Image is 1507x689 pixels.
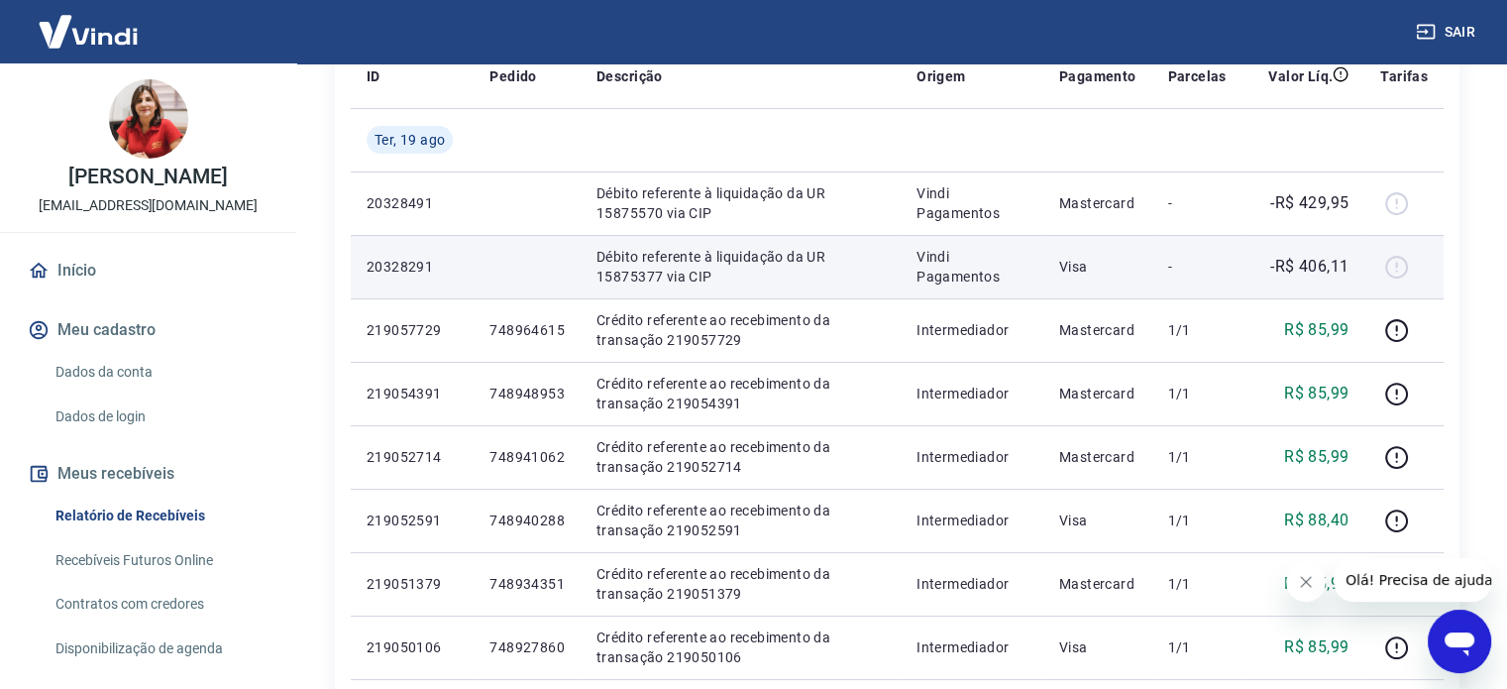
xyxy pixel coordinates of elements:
p: R$ 85,99 [1284,382,1348,405]
iframe: Fechar mensagem [1286,562,1326,602]
p: 219054391 [367,384,458,403]
p: Vindi Pagamentos [916,183,1027,223]
p: Intermediador [916,447,1027,467]
p: Pedido [489,66,536,86]
p: Crédito referente ao recebimento da transação 219052714 [596,437,885,477]
p: Crédito referente ao recebimento da transação 219054391 [596,374,885,413]
a: Contratos com credores [48,584,272,625]
a: Disponibilização de agenda [48,629,272,669]
p: R$ 85,99 [1284,318,1348,342]
p: R$ 85,99 [1284,635,1348,659]
p: R$ 88,40 [1284,509,1348,532]
p: 748940288 [489,511,565,530]
p: -R$ 429,95 [1270,191,1348,215]
p: 20328491 [367,193,458,213]
p: Mastercard [1059,193,1136,213]
p: Débito referente à liquidação da UR 15875377 via CIP [596,247,885,287]
p: Mastercard [1059,447,1136,467]
p: Intermediador [916,574,1027,594]
p: Valor Líq. [1268,66,1333,86]
a: Recebíveis Futuros Online [48,540,272,581]
p: 1/1 [1168,637,1227,657]
p: 219050106 [367,637,458,657]
p: 1/1 [1168,384,1227,403]
a: Início [24,249,272,292]
p: Intermediador [916,384,1027,403]
p: Intermediador [916,637,1027,657]
img: 4af50225-3405-46c9-bc3a-191c218455fa.jpeg [109,79,188,159]
p: [PERSON_NAME] [68,167,227,187]
p: 1/1 [1168,447,1227,467]
p: Descrição [596,66,663,86]
p: R$ 85,99 [1284,572,1348,596]
p: Crédito referente ao recebimento da transação 219052591 [596,501,885,540]
p: 748948953 [489,384,565,403]
p: Débito referente à liquidação da UR 15875570 via CIP [596,183,885,223]
p: Crédito referente ao recebimento da transação 219050106 [596,628,885,667]
img: Vindi [24,1,153,61]
p: 20328291 [367,257,458,277]
p: Origem [916,66,965,86]
p: Crédito referente ao recebimento da transação 219051379 [596,564,885,604]
p: Tarifas [1380,66,1428,86]
p: 219051379 [367,574,458,594]
p: R$ 85,99 [1284,445,1348,469]
a: Dados de login [48,397,272,437]
p: 1/1 [1168,320,1227,340]
p: Mastercard [1059,320,1136,340]
p: 219057729 [367,320,458,340]
p: 219052591 [367,511,458,530]
p: Pagamento [1059,66,1136,86]
p: 1/1 [1168,574,1227,594]
p: Visa [1059,257,1136,277]
p: Parcelas [1168,66,1227,86]
span: Olá! Precisa de ajuda? [12,14,166,30]
p: 219052714 [367,447,458,467]
p: Crédito referente ao recebimento da transação 219057729 [596,310,885,350]
p: Mastercard [1059,574,1136,594]
a: Relatório de Recebíveis [48,496,272,536]
button: Meus recebíveis [24,452,272,496]
iframe: Botão para abrir a janela de mensagens [1428,610,1491,673]
p: ID [367,66,380,86]
p: 748927860 [489,637,565,657]
p: 1/1 [1168,511,1227,530]
a: Dados da conta [48,352,272,393]
p: Visa [1059,511,1136,530]
p: 748964615 [489,320,565,340]
p: - [1168,193,1227,213]
p: 748934351 [489,574,565,594]
p: - [1168,257,1227,277]
p: -R$ 406,11 [1270,255,1348,279]
p: Vindi Pagamentos [916,247,1027,287]
p: Visa [1059,637,1136,657]
p: 748941062 [489,447,565,467]
button: Meu cadastro [24,308,272,352]
button: Sair [1412,14,1483,51]
iframe: Mensagem da empresa [1334,558,1491,602]
p: [EMAIL_ADDRESS][DOMAIN_NAME] [39,195,258,216]
p: Mastercard [1059,384,1136,403]
p: Intermediador [916,320,1027,340]
span: Ter, 19 ago [375,130,445,150]
p: Intermediador [916,511,1027,530]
